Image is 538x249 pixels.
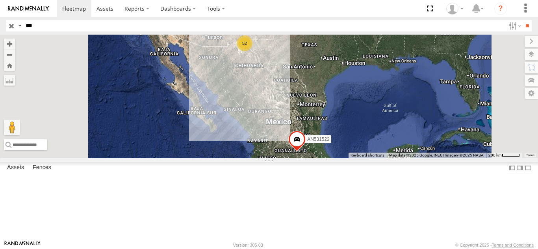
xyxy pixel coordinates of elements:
[4,49,15,60] button: Zoom out
[237,35,252,51] div: 52
[17,20,23,31] label: Search Query
[307,136,330,142] span: AN531522
[4,75,15,86] label: Measure
[455,243,534,247] div: © Copyright 2025 -
[506,20,523,31] label: Search Filter Options
[526,153,534,157] a: Terms
[4,241,41,249] a: Visit our Website
[486,153,522,158] button: Map Scale: 200 km per 42 pixels
[29,162,55,173] label: Fences
[488,153,502,157] span: 200 km
[494,2,507,15] i: ?
[4,60,15,71] button: Zoom Home
[233,243,263,247] div: Version: 305.03
[3,162,28,173] label: Assets
[492,243,534,247] a: Terms and Conditions
[516,162,524,173] label: Dock Summary Table to the Right
[4,39,15,49] button: Zoom in
[389,153,484,157] span: Map data ©2025 Google, INEGI Imagery ©2025 NASA
[4,120,20,135] button: Drag Pegman onto the map to open Street View
[351,153,384,158] button: Keyboard shortcuts
[524,162,532,173] label: Hide Summary Table
[8,6,49,11] img: rand-logo.svg
[443,3,466,15] div: Daniel Lupio
[525,88,538,99] label: Map Settings
[508,162,516,173] label: Dock Summary Table to the Left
